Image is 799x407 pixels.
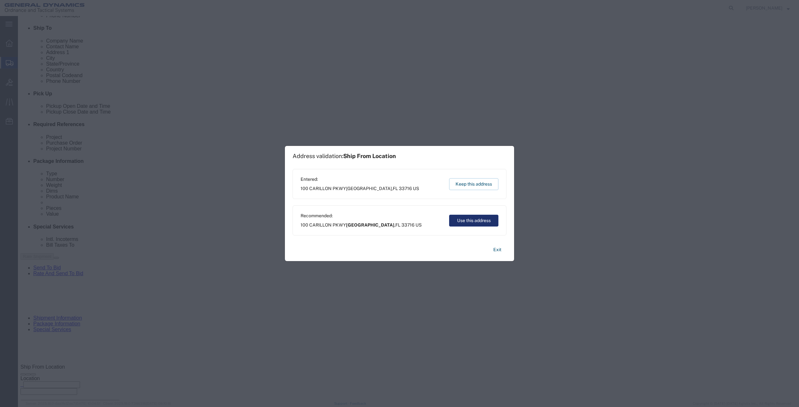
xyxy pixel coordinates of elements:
[343,153,396,159] span: Ship From Location
[449,178,498,190] button: Keep this address
[301,222,422,228] span: 100 CARILLON PKWY ,
[346,222,394,227] span: [GEOGRAPHIC_DATA]
[413,186,419,191] span: US
[488,244,506,255] button: Exit
[301,176,419,183] span: Entered:
[401,222,415,227] span: 33716
[416,222,422,227] span: US
[395,222,400,227] span: FL
[301,212,422,219] span: Recommended:
[346,186,392,191] span: [GEOGRAPHIC_DATA]
[449,215,498,227] button: Use this address
[393,186,398,191] span: FL
[399,186,412,191] span: 33716
[301,185,419,192] span: 100 CARILLON PKWY ,
[293,153,396,160] h1: Address validation:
